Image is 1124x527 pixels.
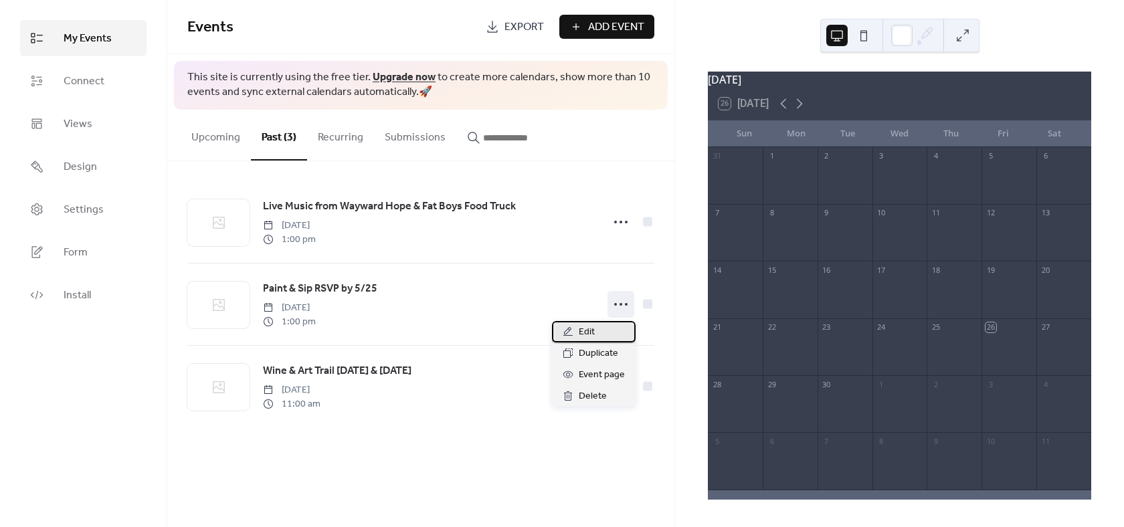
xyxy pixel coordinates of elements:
[719,120,770,147] div: Sun
[931,322,941,332] div: 25
[263,362,411,380] a: Wine & Art Trail [DATE] & [DATE]
[822,120,874,147] div: Tue
[20,277,147,313] a: Install
[20,148,147,185] a: Design
[579,367,625,383] span: Event page
[986,151,996,161] div: 5
[822,208,832,218] div: 9
[64,245,88,261] span: Form
[876,379,886,389] div: 1
[876,436,886,446] div: 8
[263,363,411,379] span: Wine & Art Trail [DATE] & [DATE]
[767,208,777,218] div: 8
[708,72,1091,88] div: [DATE]
[712,151,722,161] div: 31
[263,301,316,315] span: [DATE]
[986,322,996,332] div: 26
[579,324,595,340] span: Edit
[373,67,436,88] a: Upgrade now
[1040,436,1050,446] div: 11
[712,436,722,446] div: 5
[374,110,456,159] button: Submissions
[977,120,1028,147] div: Fri
[931,265,941,275] div: 18
[263,383,320,397] span: [DATE]
[307,110,374,159] button: Recurring
[263,281,377,297] span: Paint & Sip RSVP by 5/25
[20,234,147,270] a: Form
[876,151,886,161] div: 3
[579,346,618,362] span: Duplicate
[986,436,996,446] div: 10
[925,120,977,147] div: Thu
[251,110,307,161] button: Past (3)
[767,265,777,275] div: 15
[822,265,832,275] div: 16
[64,74,104,90] span: Connect
[767,151,777,161] div: 1
[64,288,91,304] span: Install
[1040,208,1050,218] div: 13
[712,379,722,389] div: 28
[64,116,92,132] span: Views
[822,151,832,161] div: 2
[504,19,544,35] span: Export
[767,436,777,446] div: 6
[263,315,316,329] span: 1:00 pm
[1040,265,1050,275] div: 20
[20,106,147,142] a: Views
[559,15,654,39] button: Add Event
[1040,322,1050,332] div: 27
[986,379,996,389] div: 3
[712,265,722,275] div: 14
[20,20,147,56] a: My Events
[770,120,822,147] div: Mon
[712,208,722,218] div: 7
[876,322,886,332] div: 24
[64,202,104,218] span: Settings
[263,233,316,247] span: 1:00 pm
[986,208,996,218] div: 12
[263,198,516,215] a: Live Music from Wayward Hope & Fat Boys Food Truck
[588,19,644,35] span: Add Event
[263,199,516,215] span: Live Music from Wayward Hope & Fat Boys Food Truck
[931,379,941,389] div: 2
[767,379,777,389] div: 29
[876,265,886,275] div: 17
[64,31,112,47] span: My Events
[1040,379,1050,389] div: 4
[263,280,377,298] a: Paint & Sip RSVP by 5/25
[931,151,941,161] div: 4
[20,63,147,99] a: Connect
[986,265,996,275] div: 19
[263,219,316,233] span: [DATE]
[876,208,886,218] div: 10
[20,191,147,227] a: Settings
[1040,151,1050,161] div: 6
[874,120,925,147] div: Wed
[1029,120,1081,147] div: Sat
[712,322,722,332] div: 21
[822,322,832,332] div: 23
[822,379,832,389] div: 30
[64,159,97,175] span: Design
[476,15,554,39] a: Export
[181,110,251,159] button: Upcoming
[579,389,607,405] span: Delete
[931,436,941,446] div: 9
[187,13,233,42] span: Events
[931,208,941,218] div: 11
[263,397,320,411] span: 11:00 am
[822,436,832,446] div: 7
[767,322,777,332] div: 22
[187,70,654,100] span: This site is currently using the free tier. to create more calendars, show more than 10 events an...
